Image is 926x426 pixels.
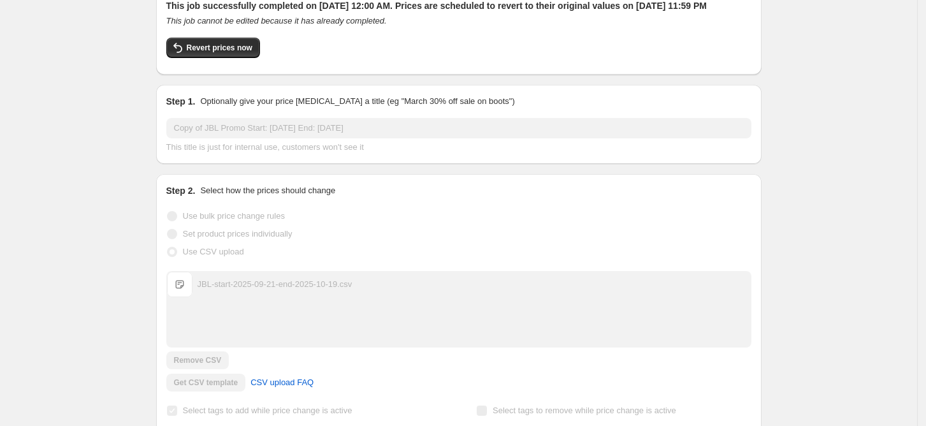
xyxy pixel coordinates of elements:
[200,95,514,108] p: Optionally give your price [MEDICAL_DATA] a title (eg "March 30% off sale on boots")
[166,118,751,138] input: 30% off holiday sale
[183,211,285,221] span: Use bulk price change rules
[200,184,335,197] p: Select how the prices should change
[198,278,352,291] div: JBL-start-2025-09-21-end-2025-10-19.csv
[243,372,321,393] a: CSV upload FAQ
[166,184,196,197] h2: Step 2.
[187,43,252,53] span: Revert prices now
[166,38,260,58] button: Revert prices now
[183,247,244,256] span: Use CSV upload
[493,406,676,415] span: Select tags to remove while price change is active
[166,16,387,26] i: This job cannot be edited because it has already completed.
[250,376,314,389] span: CSV upload FAQ
[166,95,196,108] h2: Step 1.
[183,229,293,239] span: Set product prices individually
[166,142,364,152] span: This title is just for internal use, customers won't see it
[183,406,352,415] span: Select tags to add while price change is active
